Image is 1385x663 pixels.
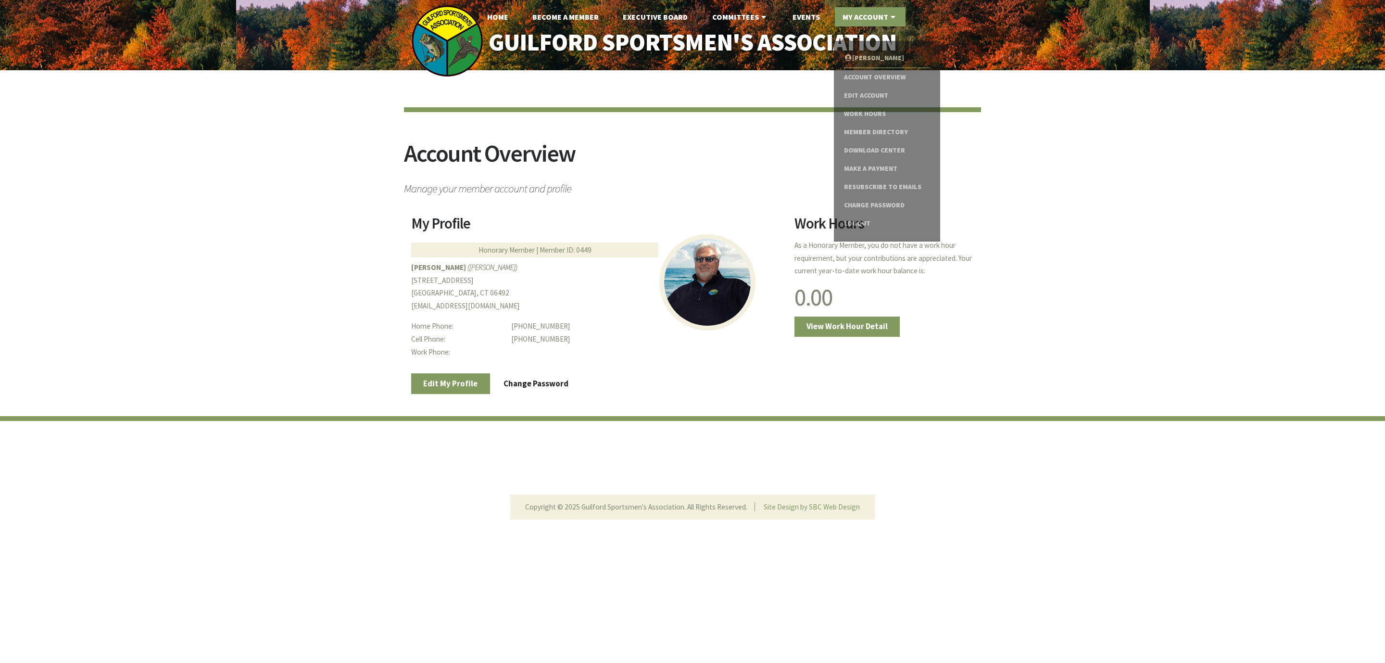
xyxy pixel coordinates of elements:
a: Edit Account [844,87,930,105]
dt: Home Phone [411,320,504,333]
a: Change Password [491,373,581,394]
a: Become A Member [525,7,606,26]
a: Committees [705,7,776,26]
dt: Cell Phone [411,333,504,346]
a: View Work Hour Detail [794,317,900,337]
dd: [PHONE_NUMBER] [511,333,782,346]
a: My Account [835,7,906,26]
a: Make a Payment [844,160,930,178]
img: logo_sm.png [411,5,483,77]
a: Guilford Sportsmen's Association [468,22,917,63]
p: [STREET_ADDRESS] [GEOGRAPHIC_DATA], CT 06492 [EMAIL_ADDRESS][DOMAIN_NAME] [411,261,782,313]
a: Logout [844,215,930,233]
a: Download Center [844,141,930,160]
a: Executive Board [615,7,695,26]
li: Copyright © 2025 Guilford Sportsmen's Association. All Rights Reserved. [525,502,755,511]
a: Edit My Profile [411,373,490,394]
div: Honorary Member | Member ID: 0449 [411,242,658,257]
a: Work Hours [844,105,930,123]
span: Manage your member account and profile [404,178,981,194]
a: Member Directory [844,123,930,141]
p: As a Honorary Member, you do not have a work hour requirement, but your contributions are appreci... [794,239,974,278]
h2: Work Hours [794,216,974,238]
h2: My Profile [411,216,782,238]
em: ([PERSON_NAME]) [467,263,517,272]
h1: 0.00 [794,285,974,309]
a: Resubscribe to Emails [844,178,930,196]
a: [PERSON_NAME] [844,49,930,67]
a: Events [785,7,828,26]
dd: [PHONE_NUMBER] [511,320,782,333]
h2: Account Overview [404,141,981,178]
a: Home [479,7,516,26]
b: [PERSON_NAME] [411,263,466,272]
a: Site Design by SBC Web Design [764,502,860,511]
a: Change Password [844,196,930,215]
dt: Work Phone [411,346,504,359]
a: Account Overview [844,68,930,87]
